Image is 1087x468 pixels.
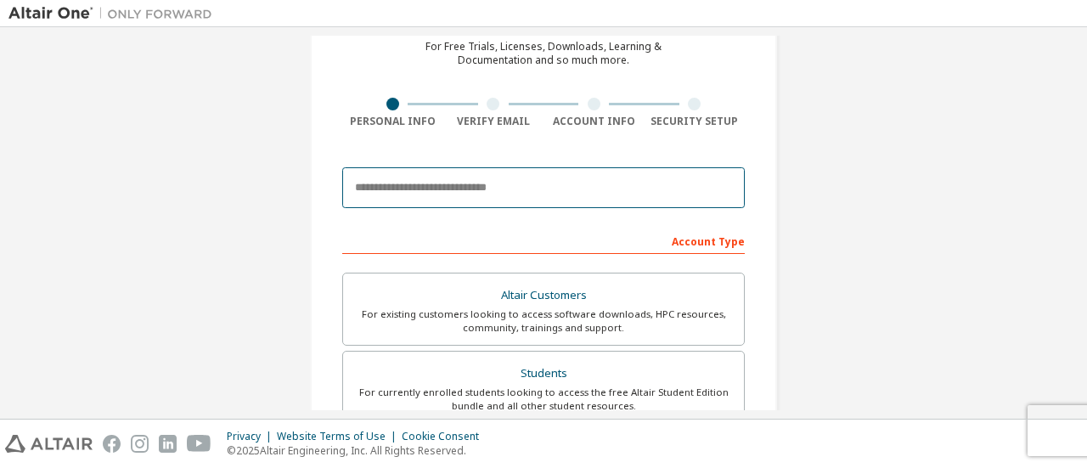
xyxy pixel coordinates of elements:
div: For Free Trials, Licenses, Downloads, Learning & Documentation and so much more. [425,40,662,67]
div: Account Type [342,227,745,254]
div: Privacy [227,430,277,443]
div: Personal Info [342,115,443,128]
div: Website Terms of Use [277,430,402,443]
div: Cookie Consent [402,430,489,443]
div: For currently enrolled students looking to access the free Altair Student Edition bundle and all ... [353,386,734,413]
img: Altair One [8,5,221,22]
img: youtube.svg [187,435,211,453]
img: facebook.svg [103,435,121,453]
div: Security Setup [645,115,746,128]
div: Account Info [543,115,645,128]
div: Students [353,362,734,386]
img: linkedin.svg [159,435,177,453]
div: Altair Customers [353,284,734,307]
img: instagram.svg [131,435,149,453]
img: altair_logo.svg [5,435,93,453]
div: Verify Email [443,115,544,128]
p: © 2025 Altair Engineering, Inc. All Rights Reserved. [227,443,489,458]
div: For existing customers looking to access software downloads, HPC resources, community, trainings ... [353,307,734,335]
